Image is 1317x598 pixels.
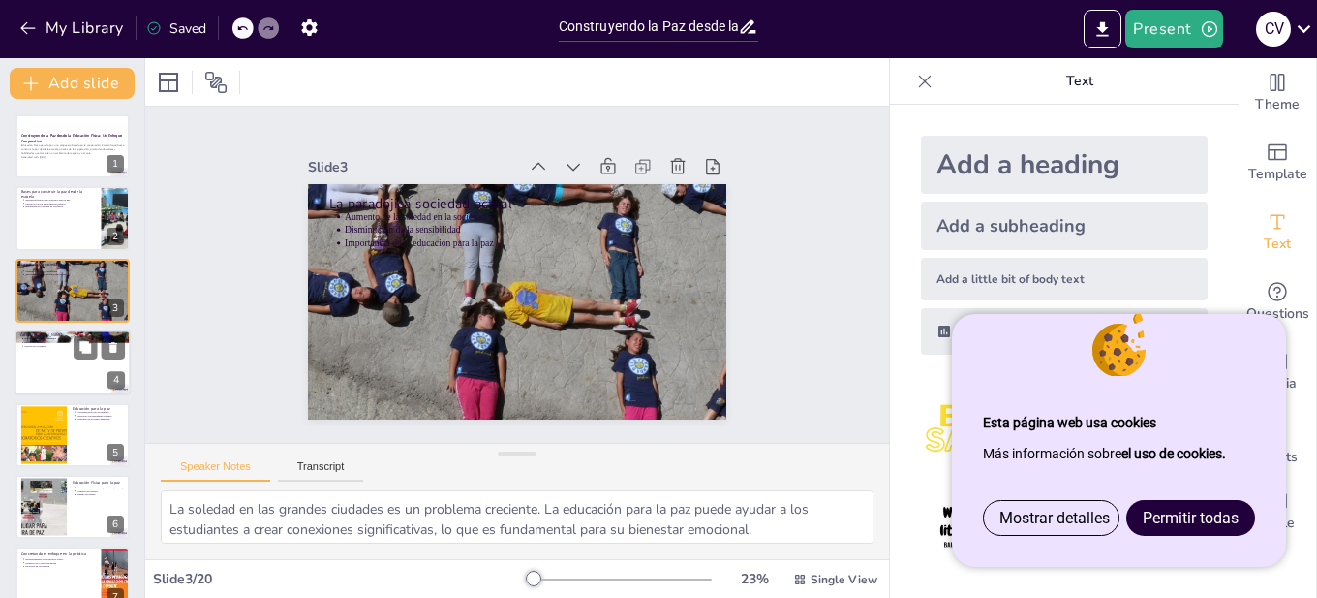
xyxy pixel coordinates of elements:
button: Add slide [10,68,135,99]
div: Add text boxes [1239,198,1316,268]
span: Template [1248,164,1307,185]
p: Desarrollo de habilidades sociales [77,414,124,418]
div: Change the overall theme [1239,58,1316,128]
button: C V [1256,10,1291,48]
input: Insert title [559,13,739,41]
div: Get real-time input from your audience [1239,268,1316,337]
button: Transcript [278,460,364,482]
span: Single View [811,572,877,587]
div: C V [1256,12,1291,47]
p: Aumento de la soledad en la sociedad [381,145,716,304]
div: 2 [107,228,124,245]
p: Inclusión en la práctica [25,565,95,569]
div: Slide 3 / 20 [153,570,526,588]
a: Mostrar detalles [984,501,1125,535]
p: Disminución de la sensibilidad [25,269,124,273]
p: Armonía con el medio ambiente [77,417,124,421]
div: 23 % [731,570,778,588]
p: La paradójica sociedad actual [21,262,124,268]
div: 5 [107,444,124,461]
div: https://cdn.sendsteps.com/images/logo/sendsteps_logo_white.pnghttps://cdn.sendsteps.com/images/lo... [15,114,130,178]
span: Questions [1246,303,1309,325]
img: 4.jpeg [921,484,1011,574]
p: Generated with [URL] [21,155,124,159]
div: Add a little bit of body text [921,258,1208,300]
div: 6 [107,516,124,533]
textarea: La soledad en las grandes ciudades es un problema creciente. La educación para la paz puede ayuda... [161,490,873,544]
p: Importancia de la educación para la paz [25,273,124,277]
div: 4 [107,372,125,390]
strong: Esta página web usa cookies [983,415,1156,430]
a: Permitir todas [1127,501,1254,535]
p: Regulación no-violenta de conflictos [25,205,95,208]
span: Position [204,71,228,94]
button: Delete Slide [102,336,125,360]
p: Educación Física para la paz: una propuesta basada en la cooperación. Este enfoque busca construi... [21,144,124,155]
p: Más información sobre [983,438,1255,469]
p: Fomento de la autoconciencia [25,561,95,565]
div: Add a subheading [921,202,1208,250]
span: Text [1264,234,1291,255]
p: Trabajo en equipo [77,493,124,497]
div: Add ready made slides [1239,128,1316,198]
div: Slide 3 [366,82,565,184]
p: Respeto a la dignidad humana [24,337,125,341]
button: Present [1125,10,1222,48]
p: Concretando el enfoque en la práctica [21,551,96,557]
strong: Construyendo la Paz desde la Educación Física: Un Enfoque Cooperativo [21,133,122,143]
p: Fomento del respeto [77,489,124,493]
p: Cultura [PERSON_NAME] [20,332,125,338]
a: el uso de cookies. [1121,446,1226,461]
button: My Library [15,13,132,44]
button: Export to PowerPoint [1084,10,1121,48]
p: Integración de la cultura [PERSON_NAME] [77,486,124,489]
div: https://cdn.sendsteps.com/images/logo/sendsteps_logo_white.pnghttps://cdn.sendsteps.com/images/lo... [15,186,130,250]
span: Theme [1255,94,1300,115]
div: 3 [107,299,124,317]
div: 1 [107,155,124,173]
button: Duplicate Slide [74,336,97,360]
p: Disminución de la sensibilidad [375,158,710,317]
p: Concienciación del ser humano [77,410,124,414]
div: Layout [153,67,184,98]
p: Desarrollo sostenible [24,345,125,349]
p: Importancia de la educación para la paz [370,170,705,329]
div: Add a formula [921,308,1208,355]
p: Text [940,58,1219,105]
div: https://cdn.sendsteps.com/images/logo/sendsteps_logo_white.pnghttps://cdn.sendsteps.com/images/lo... [15,259,130,323]
p: Educación física como vehículo para la paz [25,198,95,202]
div: Add a heading [921,136,1208,194]
p: Educación para la paz [73,405,124,411]
span: Permitir todas [1143,509,1239,527]
div: https://cdn.sendsteps.com/images/logo/sendsteps_logo_white.pnghttps://cdn.sendsteps.com/images/lo... [15,403,130,467]
div: Saved [146,19,206,38]
img: 1.jpeg [921,386,1011,476]
p: Establecimiento de propósitos claros [25,558,95,562]
p: Aumento de la soledad en la sociedad [25,266,124,269]
div: https://cdn.sendsteps.com/images/logo/sendsteps_logo_white.pnghttps://cdn.sendsteps.com/images/lo... [15,330,131,395]
div: https://cdn.sendsteps.com/images/logo/sendsteps_logo_white.pnghttps://cdn.sendsteps.com/images/lo... [15,475,130,539]
p: Educación Física para la paz [73,480,124,486]
p: Diversidad cultural [24,341,125,345]
p: Desarrollo de un autoconcepto positivo [25,201,95,205]
span: Mostrar detalles [999,509,1110,527]
p: Bases para construir la paz desde la escuela [21,188,96,199]
button: Speaker Notes [161,460,270,482]
p: La paradójica sociedad actual [370,124,721,295]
